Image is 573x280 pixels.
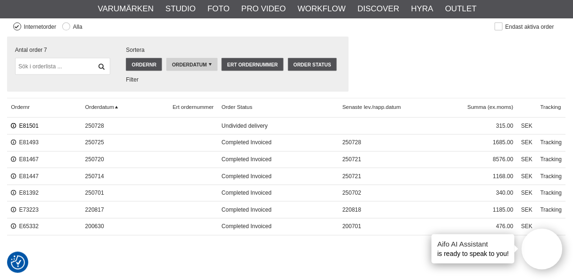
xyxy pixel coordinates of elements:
[241,3,286,15] a: Pro Video
[126,75,341,84] div: Filter
[298,3,346,15] a: Workflow
[218,151,338,168] span: Completed Invoiced
[218,202,338,219] span: Completed Invoiced
[126,46,341,54] span: Sortera
[405,185,517,202] span: 340.00
[81,151,169,168] span: 250720
[218,219,338,236] span: Completed Invoiced
[338,219,405,236] span: 200701
[15,58,110,75] input: Sök i orderlista ...
[537,98,566,117] span: Tracking
[537,134,566,151] a: Tracking
[517,151,537,168] span: SEK
[405,118,517,135] span: 315.00
[218,134,338,151] span: Completed Invoiced
[405,202,517,219] span: 1185.00
[98,3,154,15] a: Varumärken
[537,202,566,219] a: Tracking
[165,3,196,15] a: Studio
[517,118,537,135] span: SEK
[81,118,169,135] span: 250728
[70,24,82,30] label: Alla
[11,156,39,163] a: E81467
[81,202,169,219] span: 220817
[537,168,566,185] a: Tracking
[81,134,169,151] span: 250725
[218,98,338,117] a: Order Status
[11,223,39,230] a: E65332
[405,151,517,168] span: 8576.00
[81,219,169,236] span: 200630
[537,151,566,168] a: Tracking
[517,185,537,202] span: SEK
[166,58,218,71] a: Orderdatum
[338,134,405,151] span: 250728
[11,207,39,214] a: E73223
[93,58,110,75] a: Filtrera
[288,58,337,71] a: Order Status
[411,3,434,15] a: Hyra
[11,190,39,197] a: E81392
[517,168,537,185] span: SEK
[169,98,218,117] a: Ert ordernummer
[338,168,405,185] span: 250721
[11,140,39,146] a: E81493
[11,255,25,270] img: Revisit consent button
[517,202,537,219] span: SEK
[44,46,47,54] span: 7
[11,123,39,130] a: E81501
[207,3,229,15] a: Foto
[21,24,57,30] label: Internetorder
[11,254,25,271] button: Samtyckesinställningar
[405,219,517,236] span: 476.00
[358,3,400,15] a: Discover
[405,168,517,185] span: 1168.00
[517,219,537,236] span: SEK
[218,118,338,135] span: Undivided delivery
[81,185,169,202] span: 250701
[437,239,509,249] h4: Aifo AI Assistant
[7,98,81,117] a: Ordernr
[338,98,405,117] span: Senaste lev./rapp.datum
[405,98,517,117] span: Summa (ex.moms)
[221,58,284,71] a: Ert ordernummer
[445,3,477,15] a: Outlet
[11,173,39,180] a: E81447
[218,168,338,185] span: Completed Invoiced
[338,202,405,219] span: 220818
[218,185,338,202] span: Completed Invoiced
[405,134,517,151] span: 1685.00
[81,168,169,185] span: 250714
[81,98,169,117] a: Orderdatum
[517,134,537,151] span: SEK
[432,234,515,264] div: is ready to speak to you!
[126,58,162,71] a: Ordernr
[338,151,405,168] span: 250721
[503,24,554,30] label: Endast aktiva order
[172,62,207,67] span: Orderdatum
[537,185,566,202] a: Tracking
[15,46,110,54] div: Antal order
[338,185,405,202] span: 250702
